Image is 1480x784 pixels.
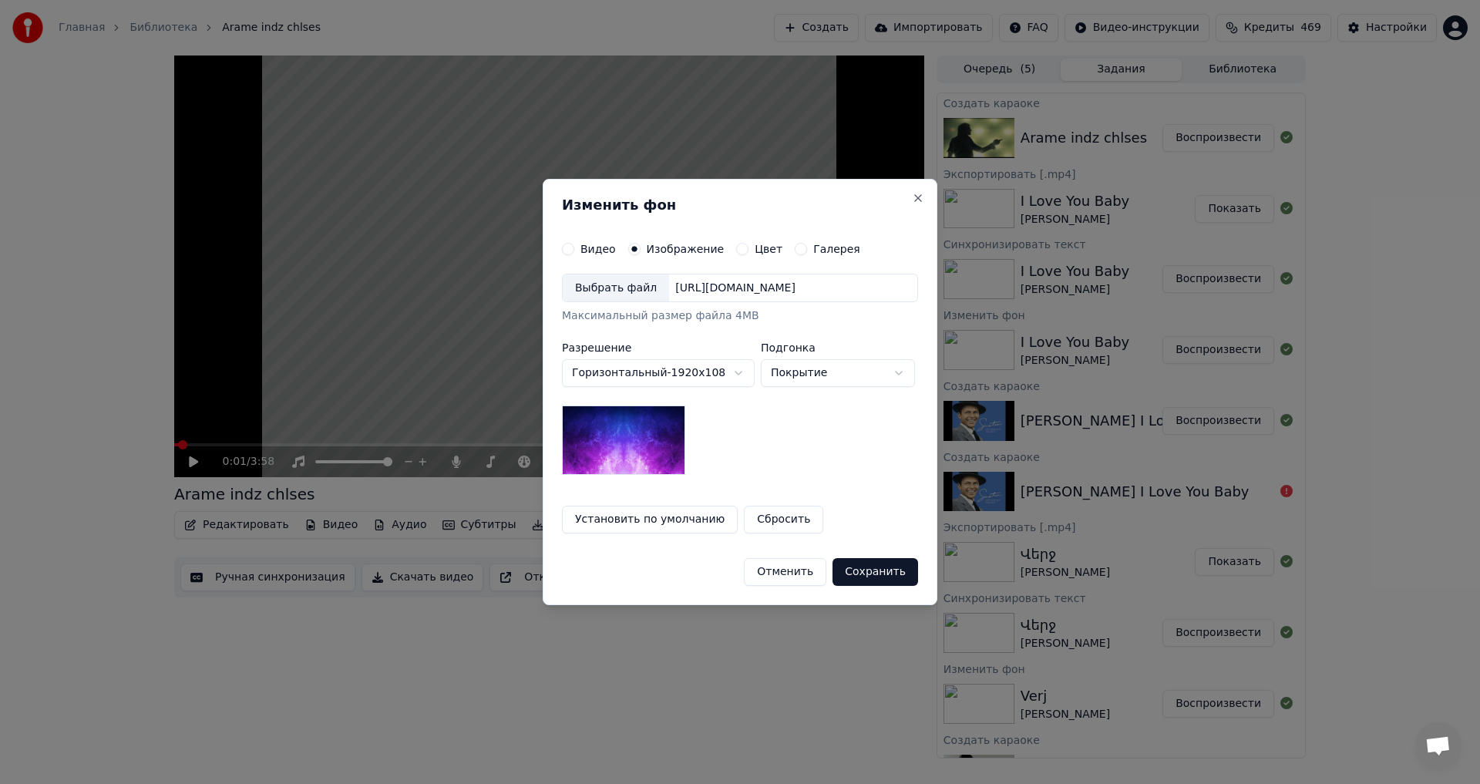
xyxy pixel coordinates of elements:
[832,558,918,586] button: Сохранить
[562,342,755,353] label: Разрешение
[580,244,616,254] label: Видео
[562,198,918,212] h2: Изменить фон
[647,244,725,254] label: Изображение
[562,309,918,325] div: Максимальный размер файла 4MB
[813,244,860,254] label: Галерея
[744,506,823,533] button: Сбросить
[744,558,826,586] button: Отменить
[755,244,782,254] label: Цвет
[562,506,738,533] button: Установить по умолчанию
[563,274,669,302] div: Выбрать файл
[761,342,915,353] label: Подгонка
[669,281,802,296] div: [URL][DOMAIN_NAME]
